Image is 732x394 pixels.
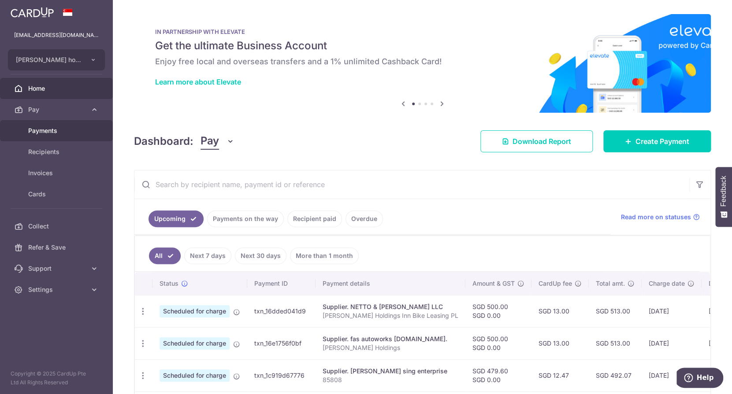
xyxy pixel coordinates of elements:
a: Overdue [346,210,383,227]
span: Invoices [28,169,86,177]
td: txn_16dded041d9 [247,295,316,327]
button: Pay [201,133,234,150]
td: SGD 13.00 [531,327,589,359]
p: [PERSON_NAME] Holdings [323,343,458,352]
td: txn_1c919d67776 [247,359,316,391]
p: [EMAIL_ADDRESS][DOMAIN_NAME] [14,31,99,40]
span: Recipients [28,147,86,156]
div: Supplier. fas autoworks [DOMAIN_NAME]. [323,335,458,343]
span: CardUp fee [539,279,572,288]
span: Collect [28,222,86,231]
div: Supplier. NETTO & [PERSON_NAME] LLC [323,302,458,311]
th: Payment details [316,272,465,295]
span: Scheduled for charge [160,369,230,382]
td: [DATE] [642,327,702,359]
h4: Dashboard: [134,133,193,149]
input: Search by recipient name, payment id or reference [134,170,689,199]
td: SGD 513.00 [589,295,642,327]
span: Cards [28,190,86,199]
p: IN PARTNERSHIP WITH ELEVATE [155,28,690,35]
span: Scheduled for charge [160,337,230,350]
span: Amount & GST [472,279,515,288]
img: CardUp [11,7,54,18]
span: Create Payment [635,136,689,147]
p: [PERSON_NAME] Holdings Inn Bike Leasing PL [323,311,458,320]
td: [DATE] [642,295,702,327]
td: SGD 513.00 [589,327,642,359]
a: More than 1 month [290,247,359,264]
button: Feedback - Show survey [715,167,732,227]
a: Create Payment [603,130,711,152]
p: 85808 [323,376,458,384]
a: All [149,247,181,264]
span: Total amt. [596,279,625,288]
td: [DATE] [642,359,702,391]
a: Payments on the way [207,210,284,227]
span: Refer & Save [28,243,86,252]
td: txn_16e1756f0bf [247,327,316,359]
a: Next 7 days [184,247,231,264]
th: Payment ID [247,272,316,295]
a: Recipient paid [287,210,342,227]
td: SGD 13.00 [531,295,589,327]
h6: Enjoy free local and overseas transfers and a 1% unlimited Cashback Card! [155,56,690,67]
td: SGD 500.00 SGD 0.00 [465,295,531,327]
td: SGD 500.00 SGD 0.00 [465,327,531,359]
a: Next 30 days [235,247,286,264]
span: Settings [28,285,86,294]
td: SGD 492.07 [589,359,642,391]
img: Renovation banner [134,14,711,113]
div: Supplier. [PERSON_NAME] sing enterprise [323,367,458,376]
span: Charge date [649,279,685,288]
a: Read more on statuses [621,213,700,221]
button: [PERSON_NAME] holdings inn bike leasing pte ltd [8,49,105,70]
h5: Get the ultimate Business Account [155,39,690,53]
span: [PERSON_NAME] holdings inn bike leasing pte ltd [16,55,81,64]
span: Payments [28,126,86,135]
td: SGD 12.47 [531,359,589,391]
span: Home [28,84,86,93]
a: Learn more about Elevate [155,77,241,86]
span: Read more on statuses [621,213,691,221]
a: Upcoming [149,210,204,227]
span: Status [160,279,178,288]
span: Scheduled for charge [160,305,230,317]
span: Pay [28,105,86,114]
span: Support [28,264,86,273]
a: Download Report [480,130,593,152]
span: Feedback [720,176,728,206]
iframe: Opens a widget where you can find more information [676,368,723,390]
td: SGD 479.60 SGD 0.00 [465,359,531,391]
span: Pay [201,133,219,150]
span: Download Report [513,136,571,147]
